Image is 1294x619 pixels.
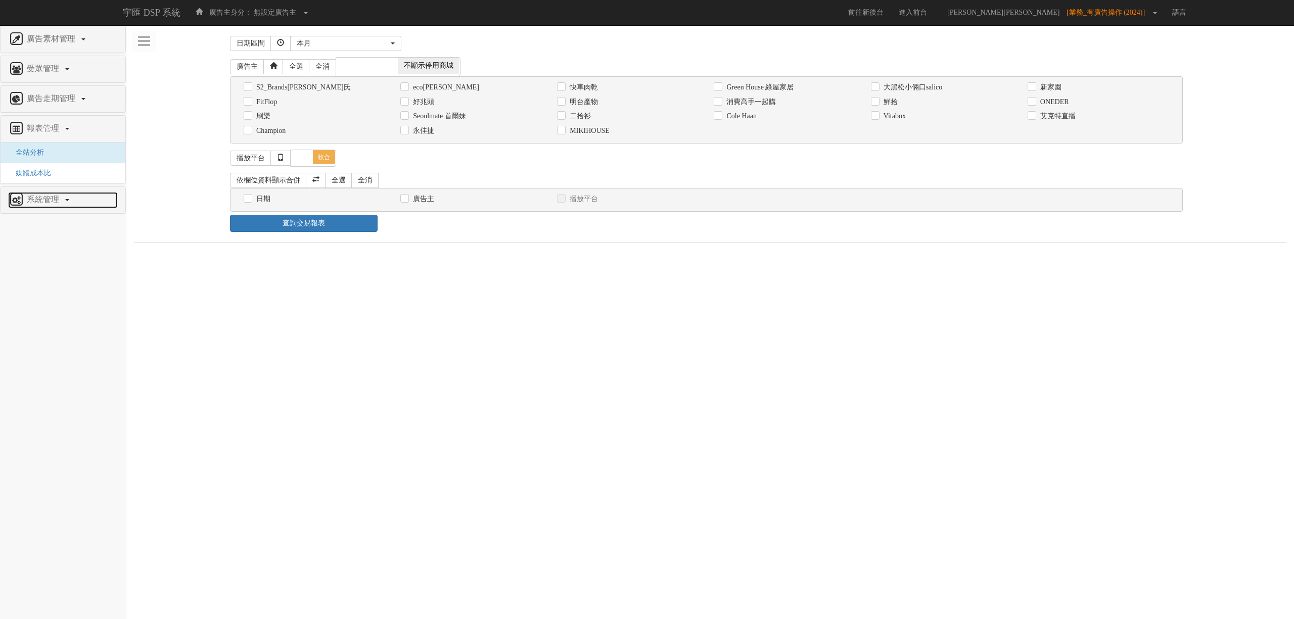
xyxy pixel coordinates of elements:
div: 本月 [297,38,389,49]
label: 廣告主 [410,194,434,204]
label: Green House 綠屋家居 [724,82,794,92]
button: 本月 [290,36,401,51]
span: 不顯示停用商城 [398,58,459,74]
a: 廣告走期管理 [8,91,118,107]
label: eco[PERSON_NAME] [410,82,479,92]
span: 廣告走期管理 [24,94,80,103]
a: 查詢交易報表 [230,215,378,232]
span: 受眾管理 [24,64,64,73]
label: FitFlop [254,97,277,107]
a: 全選 [325,173,352,188]
label: 消費高手一起購 [724,97,776,107]
span: 收合 [313,150,335,164]
span: [PERSON_NAME][PERSON_NAME] [942,9,1065,16]
a: 媒體成本比 [8,169,51,177]
label: ONEDER [1038,97,1069,107]
label: 好兆頭 [410,97,434,107]
span: 報表管理 [24,124,64,132]
label: 大黑松小倆口salico [881,82,943,92]
a: 全站分析 [8,149,44,156]
span: 廣告主身分： [209,9,252,16]
a: 受眾管理 [8,61,118,77]
label: Vitabox [881,111,906,121]
a: 全消 [309,59,336,74]
label: 永佳捷 [410,126,434,136]
a: 全消 [351,173,379,188]
label: 快車肉乾 [567,82,598,92]
label: Champion [254,126,286,136]
label: 刷樂 [254,111,270,121]
a: 系統管理 [8,192,118,208]
span: 無設定廣告主 [254,9,296,16]
label: 日期 [254,194,270,204]
label: Seoulmate 首爾妹 [410,111,466,121]
label: 鮮拾 [881,97,898,107]
label: 播放平台 [567,194,598,204]
span: 廣告素材管理 [24,34,80,43]
label: 新家園 [1038,82,1061,92]
a: 報表管理 [8,121,118,137]
label: 二拾衫 [567,111,591,121]
a: 全選 [283,59,310,74]
label: MIKIHOUSE [567,126,610,136]
label: Cole Haan [724,111,756,121]
a: 廣告素材管理 [8,31,118,47]
label: S2_Brands[PERSON_NAME]氏 [254,82,351,92]
span: 系統管理 [24,195,64,204]
label: 明台產物 [567,97,598,107]
label: 艾克特直播 [1038,111,1076,121]
span: [業務_有廣告操作 (2024)] [1067,9,1150,16]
